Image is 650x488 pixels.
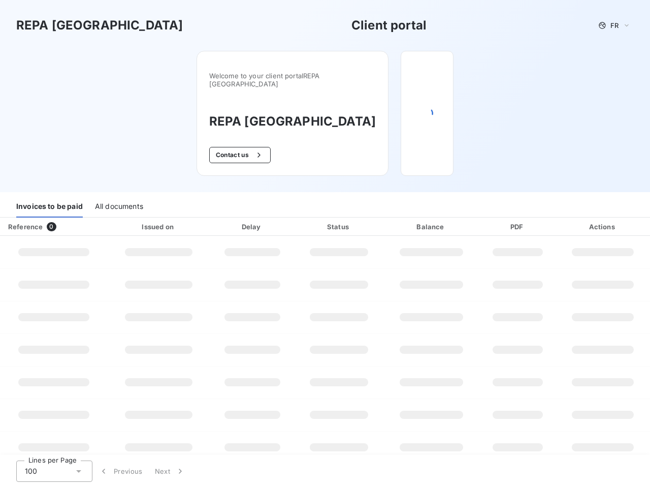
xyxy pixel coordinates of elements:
div: Reference [8,223,43,231]
div: Balance [385,222,478,232]
h3: REPA [GEOGRAPHIC_DATA] [16,16,183,35]
div: Invoices to be paid [16,196,83,218]
div: Status [297,222,381,232]
div: Delay [212,222,292,232]
div: Issued on [110,222,208,232]
div: Actions [558,222,648,232]
button: Previous [92,461,149,482]
h3: REPA [GEOGRAPHIC_DATA] [209,112,376,131]
span: 0 [47,222,56,231]
span: 100 [25,466,37,476]
button: Next [149,461,191,482]
div: All documents [95,196,143,218]
span: Welcome to your client portal REPA [GEOGRAPHIC_DATA] [209,72,376,88]
h3: Client portal [351,16,427,35]
button: Contact us [209,147,271,163]
span: FR [610,21,619,29]
div: PDF [481,222,554,232]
